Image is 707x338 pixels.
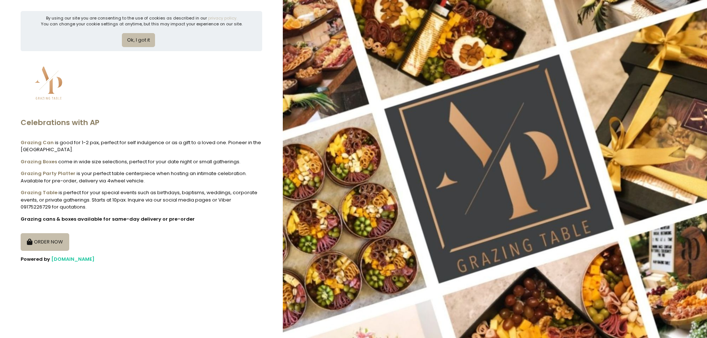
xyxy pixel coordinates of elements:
[21,56,76,111] img: AP GRAZING TABLE
[21,158,262,166] div: come in wide size selections, perfect for your date night or small gatherings.
[122,33,155,47] button: Ok, I got it
[41,15,242,27] div: By using our site you are consenting to the use of cookies as described in our You can change you...
[21,216,262,223] div: Grazing cans & boxes available for same-day delivery or pre-order
[21,189,57,196] b: Grazing Table
[21,158,57,165] b: Grazing Boxes
[21,170,75,177] b: Grazing Party Platter
[21,111,262,134] div: Celebrations with AP
[21,139,262,153] div: is good for 1-2 pax, perfect for self indulgence or as a gift to a loved one. Pioneer in the [GEO...
[21,170,262,184] div: is your perfect table centerpiece when hosting an intimate celebration. Available for pre-order, ...
[21,256,262,263] div: Powered by
[21,139,54,146] b: Grazing Can
[21,189,262,211] div: is perfect for your special events such as birthdays, baptisms, weddings, corporate events, or pr...
[21,233,69,251] button: ORDER NOW
[208,15,237,21] a: privacy policy.
[51,256,95,263] a: [DOMAIN_NAME]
